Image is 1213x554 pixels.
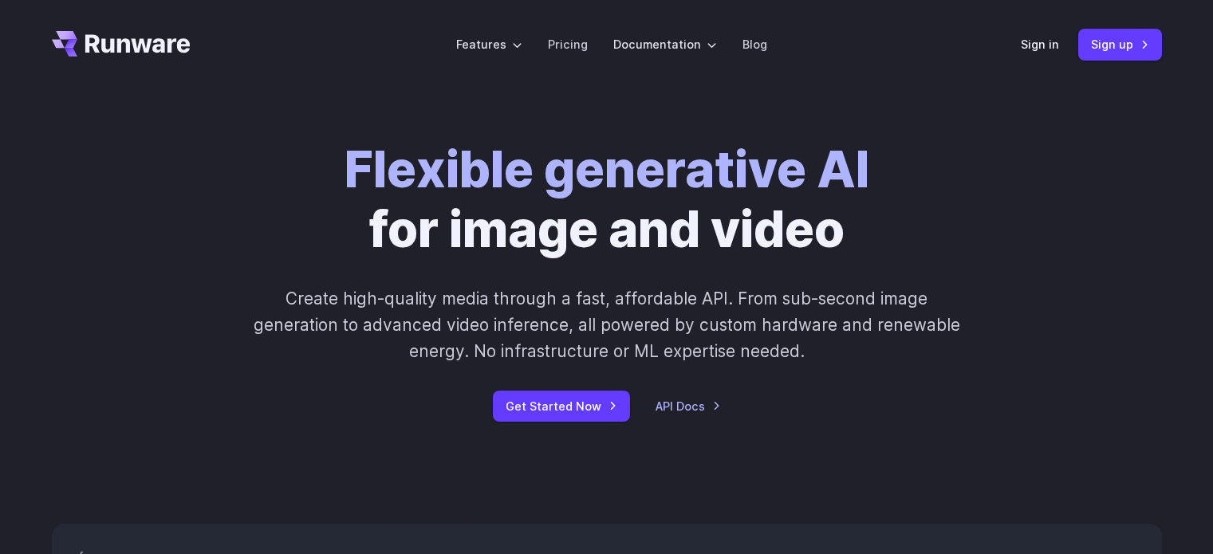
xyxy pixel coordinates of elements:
[52,31,191,57] a: Go to /
[548,35,588,53] a: Pricing
[493,391,630,422] a: Get Started Now
[345,139,869,199] strong: Flexible generative AI
[1078,29,1162,60] a: Sign up
[656,397,721,415] a: API Docs
[613,35,717,53] label: Documentation
[345,140,869,260] h1: for image and video
[456,35,522,53] label: Features
[251,285,962,365] p: Create high-quality media through a fast, affordable API. From sub-second image generation to adv...
[742,35,767,53] a: Blog
[1021,35,1059,53] a: Sign in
